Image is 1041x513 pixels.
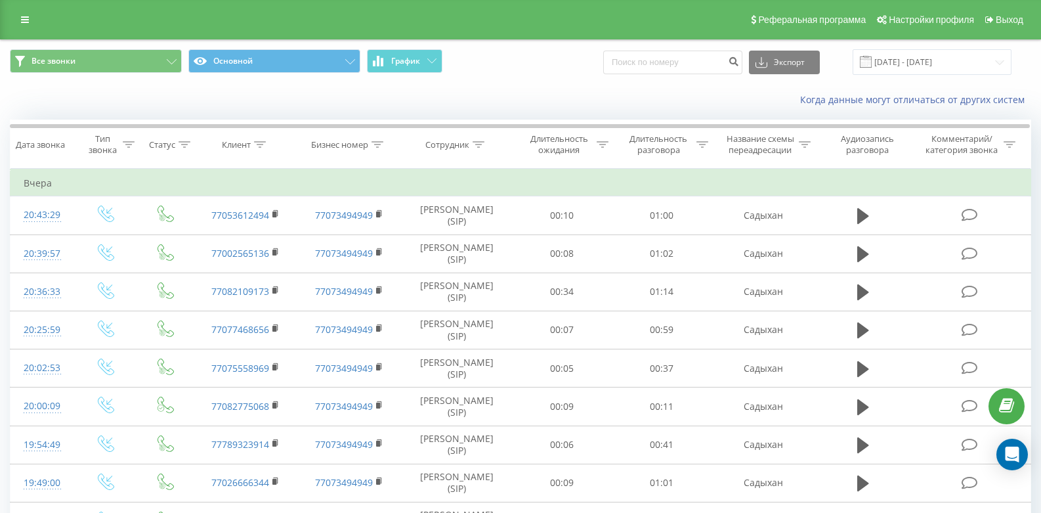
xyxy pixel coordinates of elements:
[315,285,373,298] a: 77073494949
[996,439,1028,470] div: Open Intercom Messenger
[315,247,373,259] a: 77073494949
[32,56,75,66] span: Все звонки
[211,400,269,413] a: 77082775068
[24,279,61,305] div: 20:36:33
[401,426,513,464] td: [PERSON_NAME] (SIP)
[222,139,251,150] div: Клиент
[315,323,373,336] a: 77073494949
[315,476,373,489] a: 77073494949
[85,133,119,156] div: Тип звонка
[401,464,513,502] td: [PERSON_NAME] (SIP)
[712,388,815,426] td: Садыхан
[401,311,513,349] td: [PERSON_NAME] (SIP)
[612,273,712,311] td: 01:14
[211,476,269,489] a: 77026666344
[188,49,360,73] button: Основной
[513,196,612,234] td: 00:10
[712,234,815,273] td: Садыхан
[513,349,612,388] td: 00:05
[749,51,820,74] button: Экспорт
[612,196,712,234] td: 01:00
[996,14,1023,25] span: Выход
[624,133,693,156] div: Длительность разговора
[513,273,612,311] td: 00:34
[211,323,269,336] a: 77077468656
[401,388,513,426] td: [PERSON_NAME] (SIP)
[24,432,61,458] div: 19:54:49
[311,139,368,150] div: Бизнес номер
[612,311,712,349] td: 00:59
[401,273,513,311] td: [PERSON_NAME] (SIP)
[315,400,373,413] a: 77073494949
[513,426,612,464] td: 00:06
[10,49,182,73] button: Все звонки
[800,93,1031,106] a: Когда данные могут отличаться от других систем
[11,170,1031,196] td: Вчера
[712,311,815,349] td: Садыхан
[513,388,612,426] td: 00:09
[924,133,1000,156] div: Комментарий/категория звонка
[712,196,815,234] td: Садыхан
[315,209,373,221] a: 77073494949
[827,133,908,156] div: Аудиозапись разговора
[612,349,712,388] td: 00:37
[612,234,712,273] td: 01:02
[149,139,175,150] div: Статус
[315,362,373,374] a: 77073494949
[211,362,269,374] a: 77075558969
[211,438,269,451] a: 77789323914
[513,311,612,349] td: 00:07
[612,388,712,426] td: 00:11
[24,470,61,496] div: 19:49:00
[612,464,712,502] td: 01:01
[367,49,442,73] button: График
[24,202,61,228] div: 20:43:29
[16,139,65,150] div: Дата звонка
[725,133,796,156] div: Название схемы переадресации
[24,241,61,267] div: 20:39:57
[758,14,866,25] span: Реферальная программа
[24,355,61,381] div: 20:02:53
[24,393,61,419] div: 20:00:09
[24,317,61,343] div: 20:25:59
[401,349,513,388] td: [PERSON_NAME] (SIP)
[401,196,513,234] td: [PERSON_NAME] (SIP)
[513,234,612,273] td: 00:08
[315,438,373,451] a: 77073494949
[524,133,594,156] div: Длительность ожидания
[889,14,974,25] span: Настройки профиля
[712,464,815,502] td: Садыхан
[603,51,742,74] input: Поиск по номеру
[425,139,469,150] div: Сотрудник
[211,209,269,221] a: 77053612494
[712,349,815,388] td: Садыхан
[612,426,712,464] td: 00:41
[401,234,513,273] td: [PERSON_NAME] (SIP)
[712,273,815,311] td: Садыхан
[211,247,269,259] a: 77002565136
[391,56,420,66] span: График
[712,426,815,464] td: Садыхан
[513,464,612,502] td: 00:09
[211,285,269,298] a: 77082109173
